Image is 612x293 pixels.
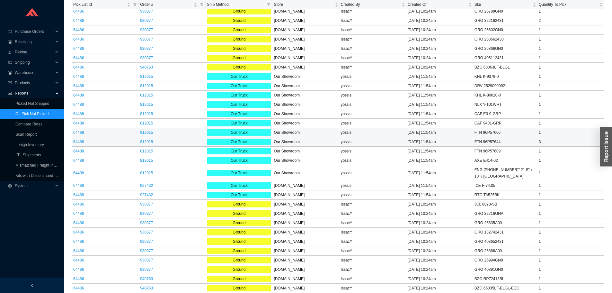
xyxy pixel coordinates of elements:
[272,181,339,190] td: [DOMAIN_NAME]
[272,147,339,156] td: Our Showroom
[406,274,473,284] td: [DATE] 10:24am
[73,84,84,88] a: 64488
[272,81,339,91] td: Our Showroom
[406,209,473,218] td: [DATE] 10:24am
[406,81,473,91] td: [DATE] 11:54am
[272,190,339,200] td: [DOMAIN_NAME]
[140,277,153,281] a: 940763
[537,128,604,137] td: 1
[207,238,271,245] div: Ground
[537,274,604,284] td: 1
[8,81,12,85] span: read
[140,18,153,23] a: 930377
[140,9,153,14] a: 930377
[73,74,84,79] a: 64488
[473,237,537,246] td: GRO 403652431
[473,128,537,137] td: FTN 96P57606
[140,230,153,234] a: 930377
[272,128,339,137] td: Our Showroom
[207,83,271,89] div: Our Truck
[140,193,153,197] a: 927432
[406,165,473,181] td: [DATE] 11:54am
[207,1,264,8] span: Ship Method
[473,7,537,16] td: GRO 26789GN0
[15,68,53,78] span: Warehouse
[537,228,604,237] td: 1
[207,120,271,126] div: Our Truck
[272,274,339,284] td: [DOMAIN_NAME]
[272,91,339,100] td: Our Showroom
[537,119,604,128] td: 1
[15,163,65,168] a: Mismatched Freight Invoices
[73,46,84,51] a: 64486
[15,47,53,57] span: Picking
[473,181,537,190] td: ICE F-74.05
[207,148,271,154] div: Our Truck
[73,112,84,116] a: 64488
[340,100,406,109] td: yossis
[272,35,339,44] td: [DOMAIN_NAME]
[15,57,53,68] span: Shipping
[15,26,53,37] span: Purchase Orders
[406,128,473,137] td: [DATE] 11:54am
[200,3,204,6] span: filter
[207,8,271,14] div: Ground
[406,100,473,109] td: [DATE] 11:54am
[473,246,537,256] td: GRO 26866A00
[406,265,473,274] td: [DATE] 10:24am
[340,44,406,53] td: IssacY
[207,27,271,33] div: Ground
[473,274,537,284] td: BZO RP72413BL
[340,165,406,181] td: yossis
[73,211,84,216] a: 64486
[140,140,153,144] a: 812015
[473,137,537,147] td: FTN 96P57644
[406,181,473,190] td: [DATE] 11:54am
[15,78,53,88] span: Products
[473,209,537,218] td: GRO 32216GNA
[140,158,153,163] a: 812015
[207,220,271,226] div: Ground
[73,9,84,14] a: 64486
[406,284,473,293] td: [DATE] 10:24am
[207,73,271,80] div: Our Truck
[140,121,153,125] a: 812015
[340,265,406,274] td: IssacY
[272,53,339,63] td: [DOMAIN_NAME]
[537,44,604,53] td: 1
[140,1,192,8] span: Order #
[406,228,473,237] td: [DATE] 10:24am
[340,274,406,284] td: IssacY
[340,109,406,119] td: yossis
[537,165,604,181] td: 1
[340,128,406,137] td: yossis
[406,237,473,246] td: [DATE] 10:24am
[15,101,49,106] a: Picked Not Shipped
[73,286,84,290] a: 64486
[272,228,339,237] td: [DOMAIN_NAME]
[340,200,406,209] td: IssacY
[473,190,537,200] td: RTO TA525BK
[73,130,84,135] a: 64488
[340,7,406,16] td: IssacY
[406,63,473,72] td: [DATE] 10:24am
[207,170,271,176] div: Our Truck
[8,91,12,95] span: fund
[73,65,84,69] a: 64486
[340,190,406,200] td: yossis
[15,132,37,137] a: Scan Report
[207,182,271,189] div: Our Truck
[140,221,153,225] a: 930377
[140,37,153,41] a: 930377
[140,84,153,88] a: 812015
[406,147,473,156] td: [DATE] 11:54am
[8,30,12,33] span: credit-card
[207,129,271,136] div: Our Truck
[207,36,271,42] div: Ground
[140,56,153,60] a: 930377
[73,93,84,97] a: 64488
[539,1,598,8] span: Quantity To Pick
[473,72,537,81] td: KHL K-9379-0
[272,44,339,53] td: [DOMAIN_NAME]
[272,165,339,181] td: Our Showroom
